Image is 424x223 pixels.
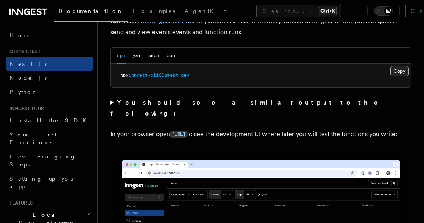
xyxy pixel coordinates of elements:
[6,200,33,206] span: Features
[110,97,411,119] summary: You should see a similar output to the following:
[54,2,128,22] a: Documentation
[9,31,32,39] span: Home
[110,99,389,117] strong: You should see a similar output to the following:
[6,171,93,194] a: Setting up your app
[133,48,142,64] button: yarn
[9,131,56,146] span: Your first Functions
[9,75,47,81] span: Node.js
[6,85,93,99] a: Python
[9,117,91,123] span: Install the SDK
[170,131,187,138] code: [URL]
[9,89,38,95] span: Python
[9,153,76,168] span: Leveraging Steps
[6,71,93,85] a: Node.js
[120,72,128,78] span: npx
[58,8,123,14] span: Documentation
[170,130,187,138] a: [URL]
[390,66,409,76] button: Copy
[167,48,175,64] button: bun
[181,72,189,78] span: dev
[9,61,47,67] span: Next.js
[110,129,411,140] p: In your browser open to see the development UI where later you will test the functions you write:
[133,8,175,14] span: Examples
[6,149,93,171] a: Leveraging Steps
[256,5,341,17] button: Search...Ctrl+K
[9,175,77,190] span: Setting up your app
[6,57,93,71] a: Next.js
[148,48,160,64] button: pnpm
[117,48,126,64] button: npm
[128,2,180,21] a: Examples
[6,105,44,112] span: Inngest tour
[6,49,41,55] span: Quick start
[6,127,93,149] a: Your first Functions
[6,113,93,127] a: Install the SDK
[319,7,337,15] kbd: Ctrl+K
[374,6,393,16] button: Toggle dark mode
[180,2,231,21] a: AgentKit
[6,28,93,42] a: Home
[110,16,411,38] p: Next, start the , which is a fast, in-memory version of Inngest where you can quickly send and vi...
[184,8,226,14] span: AgentKit
[128,72,178,78] span: inngest-cli@latest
